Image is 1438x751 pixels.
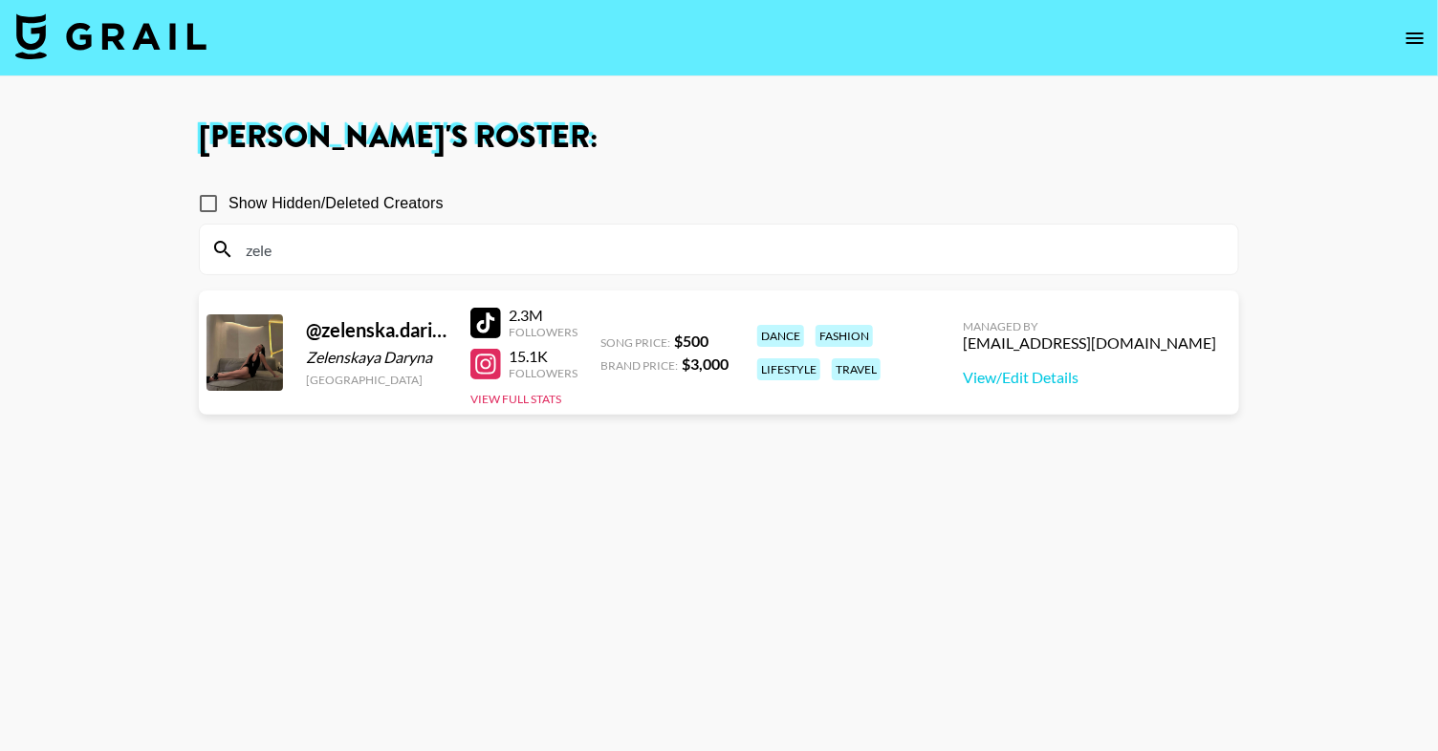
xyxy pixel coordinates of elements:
div: 2.3M [509,306,577,325]
div: Followers [509,366,577,380]
strong: $ 3,000 [682,354,729,373]
button: open drawer [1396,19,1434,57]
div: dance [757,325,804,347]
a: View/Edit Details [963,368,1216,387]
div: @ zelenska.darina [306,318,447,342]
span: Brand Price: [600,358,678,373]
div: [EMAIL_ADDRESS][DOMAIN_NAME] [963,333,1216,353]
span: Song Price: [600,335,670,350]
div: Followers [509,325,577,339]
div: Zelenskaya Daryna [306,348,447,367]
img: Grail Talent [15,13,207,59]
div: [GEOGRAPHIC_DATA] [306,373,447,387]
div: Managed By [963,319,1216,333]
div: fashion [816,325,873,347]
button: View Full Stats [470,392,561,406]
strong: $ 500 [674,332,708,350]
span: Show Hidden/Deleted Creators [229,192,444,215]
div: lifestyle [757,358,820,380]
div: travel [832,358,881,380]
h1: [PERSON_NAME] 's Roster: [199,122,1239,153]
div: 15.1K [509,347,577,366]
input: Search by User Name [234,234,1227,265]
